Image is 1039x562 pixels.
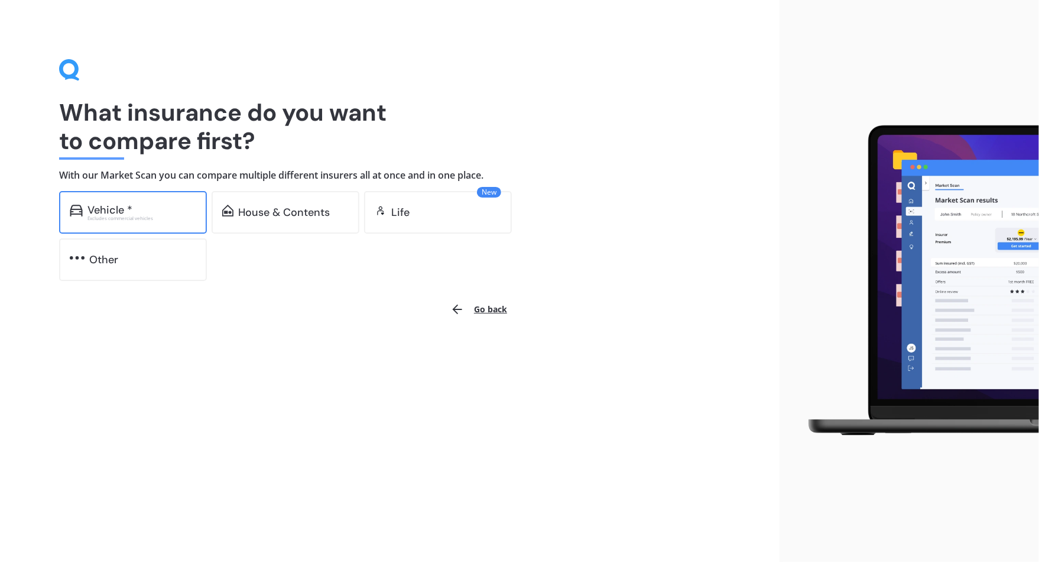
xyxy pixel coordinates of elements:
h4: With our Market Scan you can compare multiple different insurers all at once and in one place. [59,169,720,182]
h1: What insurance do you want to compare first? [59,98,720,155]
img: car.f15378c7a67c060ca3f3.svg [70,205,83,217]
span: New [477,187,501,198]
img: laptop.webp [791,118,1039,444]
div: Other [89,254,118,266]
img: life.f720d6a2d7cdcd3ad642.svg [375,205,387,217]
button: Go back [443,295,514,324]
div: House & Contents [238,206,330,218]
img: home-and-contents.b802091223b8502ef2dd.svg [222,205,233,217]
img: other.81dba5aafe580aa69f38.svg [70,252,85,264]
div: Excludes commercial vehicles [87,216,196,221]
div: Vehicle * [87,204,132,216]
div: Life [391,206,410,218]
